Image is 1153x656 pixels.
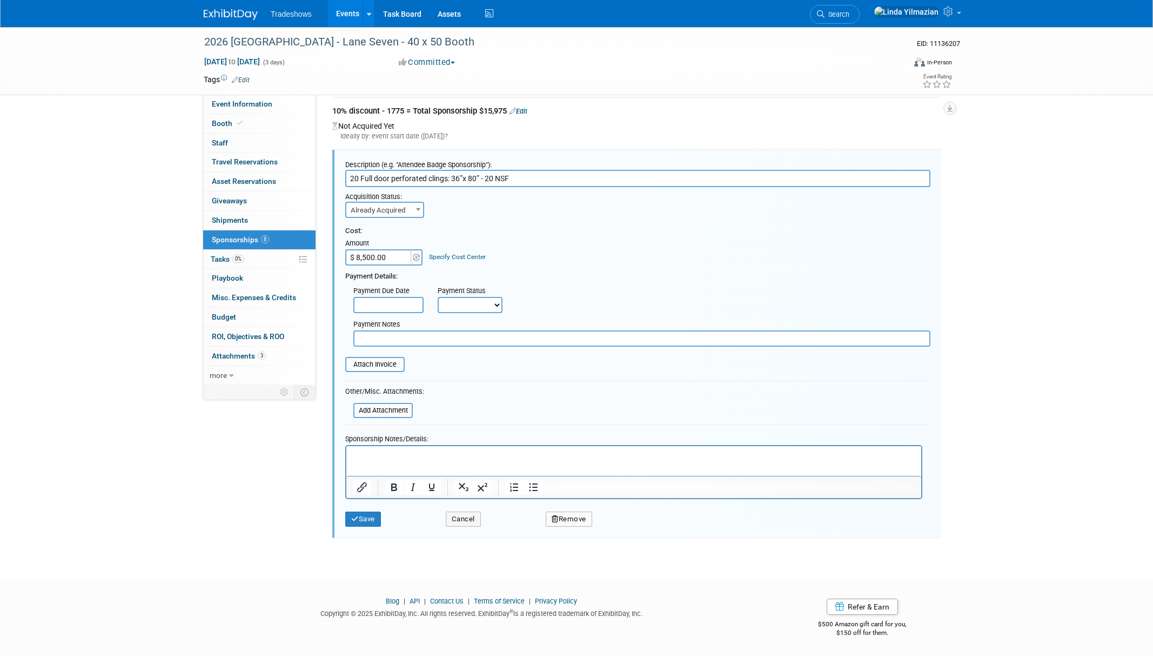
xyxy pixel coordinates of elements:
[258,352,266,360] span: 3
[353,320,930,330] div: Payment Notes
[524,480,542,495] button: Bullet list
[395,57,459,68] button: Committed
[423,480,441,495] button: Underline
[203,288,316,307] a: Misc. Expenses & Credits
[438,286,510,297] div: Payment Status
[510,107,527,115] a: Edit
[345,387,424,399] div: Other/Misc. Attachments:
[454,480,473,495] button: Subscript
[922,74,951,79] div: Event Rating
[211,255,244,263] span: Tasks
[332,105,941,119] div: 10% discount - 1775 = Total Sponsorship $15,975
[275,385,294,399] td: Personalize Event Tab Strip
[914,58,925,67] img: Format-Inperson.png
[385,480,403,495] button: Bold
[262,59,285,66] span: (3 days)
[203,250,316,269] a: Tasks0%
[346,203,423,218] span: Already Acquired
[345,202,424,218] span: Already Acquired
[203,134,316,153] a: Staff
[874,6,939,18] img: Linda Yilmazian
[473,480,492,495] button: Superscript
[474,597,525,605] a: Terms of Service
[271,10,312,18] span: Tradeshows
[353,480,371,495] button: Insert/edit link
[345,512,381,527] button: Save
[810,5,860,24] a: Search
[827,599,898,615] a: Refer & Earn
[203,327,316,346] a: ROI, Objectives & ROO
[353,286,421,297] div: Payment Due Date
[430,597,464,605] a: Contact Us
[204,57,260,67] span: [DATE] [DATE]
[203,347,316,366] a: Attachments3
[203,230,316,249] a: Sponsorships8
[203,308,316,327] a: Budget
[203,211,316,230] a: Shipments
[775,613,950,638] div: $500 Amazon gift card for you,
[212,293,296,302] span: Misc. Expenses & Credits
[386,597,399,605] a: Blog
[203,191,316,210] a: Giveaways
[546,512,592,527] button: Remove
[203,114,316,133] a: Booth
[212,177,276,185] span: Asset Reservations
[203,366,316,385] a: more
[345,155,930,170] div: Description (e.g. "Attendee Badge Sponsorship"):
[212,313,236,321] span: Budget
[505,480,524,495] button: Numbered list
[535,597,577,605] a: Privacy Policy
[212,332,284,341] span: ROI, Objectives & ROO
[237,120,243,126] i: Booth reservation complete
[332,119,941,141] div: Not Acquired Yet
[526,597,533,605] span: |
[212,157,278,166] span: Travel Reservations
[212,138,228,147] span: Staff
[446,512,481,527] button: Cancel
[346,446,921,476] iframe: Rich Text Area
[345,266,930,282] div: Payment Details:
[212,119,245,128] span: Booth
[917,39,960,48] span: Event ID: 11136207
[927,58,952,67] div: In-Person
[345,429,922,445] div: Sponsorship Notes/Details:
[345,226,930,236] div: Cost:
[824,10,849,18] span: Search
[775,628,950,638] div: $150 off for them.
[404,480,422,495] button: Italic
[212,196,247,205] span: Giveaways
[212,100,272,108] span: Event Information
[294,385,316,399] td: Toggle Event Tabs
[421,597,428,605] span: |
[261,235,269,243] span: 8
[841,56,952,72] div: Event Format
[401,597,408,605] span: |
[210,371,227,380] span: more
[510,608,513,614] sup: ®
[227,57,237,66] span: to
[204,74,250,85] td: Tags
[212,235,269,244] span: Sponsorships
[232,76,250,84] a: Edit
[200,32,888,52] div: 2026 [GEOGRAPHIC_DATA] - Lane Seven - 40 x 50 Booth
[212,352,266,360] span: Attachments
[232,255,244,263] span: 0%
[465,597,472,605] span: |
[203,153,316,171] a: Travel Reservations
[204,606,759,619] div: Copyright © 2025 ExhibitDay, Inc. All rights reserved. ExhibitDay is a registered trademark of Ex...
[332,131,941,141] div: Ideally by: event start date ([DATE])?
[410,597,420,605] a: API
[212,216,248,224] span: Shipments
[345,238,424,249] div: Amount
[203,172,316,191] a: Asset Reservations
[203,269,316,288] a: Playbook
[204,9,258,20] img: ExhibitDay
[212,274,243,282] span: Playbook
[345,187,430,202] div: Acquisition Status:
[203,95,316,114] a: Event Information
[429,253,486,261] a: Specify Cost Center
